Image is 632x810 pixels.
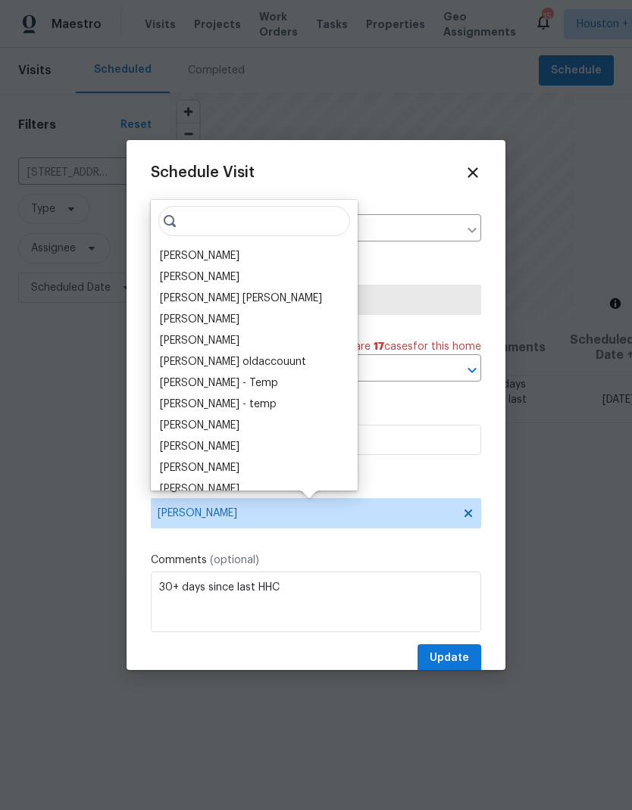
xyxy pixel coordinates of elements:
[160,333,239,348] div: [PERSON_NAME]
[160,397,277,412] div: [PERSON_NAME] - temp
[151,553,481,568] label: Comments
[160,375,278,391] div: [PERSON_NAME] - Temp
[418,644,481,672] button: Update
[465,164,481,181] span: Close
[160,439,239,454] div: [PERSON_NAME]
[151,165,255,180] span: Schedule Visit
[160,481,239,497] div: [PERSON_NAME]
[158,507,455,519] span: [PERSON_NAME]
[210,555,259,565] span: (optional)
[160,312,239,327] div: [PERSON_NAME]
[151,572,481,632] textarea: 30+ days since last HHC
[326,339,481,354] span: There are case s for this home
[160,269,239,285] div: [PERSON_NAME]
[461,360,483,381] button: Open
[160,248,239,263] div: [PERSON_NAME]
[160,418,239,433] div: [PERSON_NAME]
[160,460,239,475] div: [PERSON_NAME]
[160,354,306,369] div: [PERSON_NAME] oldaccouunt
[430,649,469,668] span: Update
[374,341,384,352] span: 17
[151,199,481,214] label: Home
[160,291,322,306] div: [PERSON_NAME] [PERSON_NAME]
